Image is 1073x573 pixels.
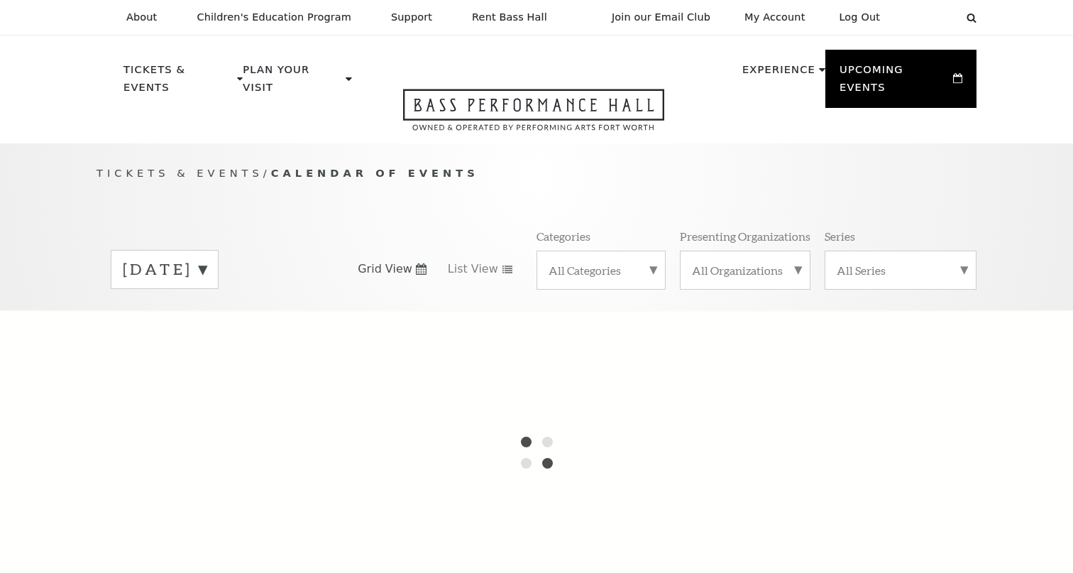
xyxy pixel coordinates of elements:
[391,11,432,23] p: Support
[549,263,654,278] label: All Categories
[271,167,479,179] span: Calendar of Events
[536,229,590,244] p: Categories
[680,229,810,244] p: Presenting Organizations
[123,258,207,280] label: [DATE]
[243,61,342,104] p: Plan Your Visit
[840,61,950,104] p: Upcoming Events
[126,11,157,23] p: About
[742,61,815,87] p: Experience
[837,263,964,278] label: All Series
[825,229,855,244] p: Series
[903,11,953,24] select: Select:
[197,11,351,23] p: Children's Education Program
[692,263,798,278] label: All Organizations
[358,261,412,277] span: Grid View
[97,165,976,182] p: /
[472,11,547,23] p: Rent Bass Hall
[123,61,233,104] p: Tickets & Events
[97,167,263,179] span: Tickets & Events
[448,261,498,277] span: List View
